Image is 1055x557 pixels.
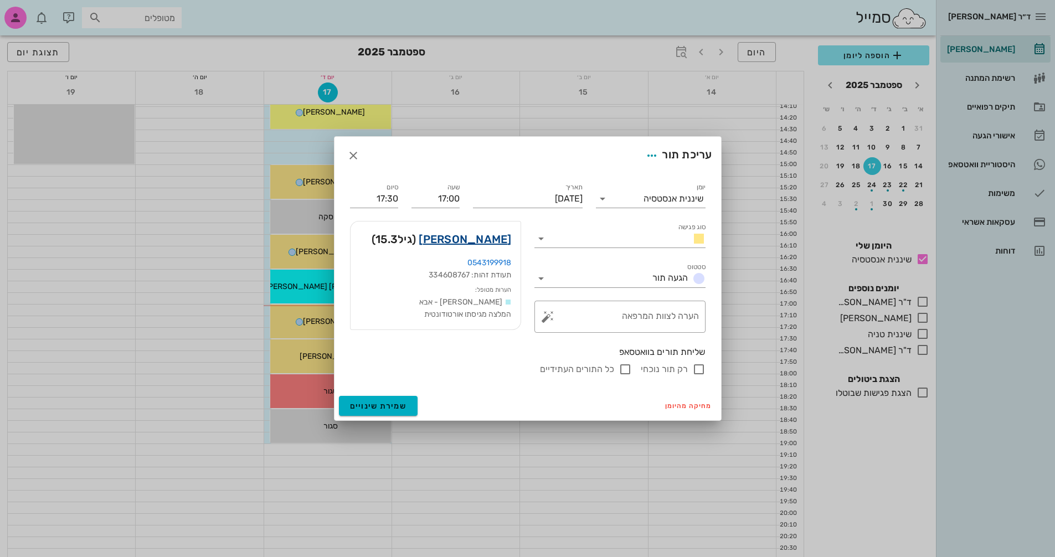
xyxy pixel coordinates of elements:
[565,183,583,192] label: תאריך
[652,272,688,283] span: הגעה תור
[644,194,703,204] div: שיננית אנסטסיה
[696,183,706,192] label: יומן
[350,401,407,411] span: שמירת שינויים
[447,183,460,192] label: שעה
[661,398,717,414] button: מחיקה מהיומן
[475,286,511,293] small: הערות מטופל:
[339,396,418,416] button: שמירת שינויים
[665,402,712,410] span: מחיקה מהיומן
[419,230,511,248] a: [PERSON_NAME]
[534,270,706,287] div: סטטוסהגעה תור
[419,297,512,319] span: [PERSON_NAME] - אבא המלצה מגיסתו אורטודונטית
[359,269,512,281] div: תעודת זהות: 334608767
[687,263,706,271] label: סטטוס
[375,233,398,246] span: 15.3
[467,258,512,267] a: 0543199918
[350,346,706,358] div: שליחת תורים בוואטסאפ
[642,146,712,166] div: עריכת תור
[596,190,706,208] div: יומןשיננית אנסטסיה
[372,230,416,248] span: (גיל )
[540,364,614,375] label: כל התורים העתידיים
[387,183,398,192] label: סיום
[678,223,706,231] label: סוג פגישה
[641,364,688,375] label: רק תור נוכחי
